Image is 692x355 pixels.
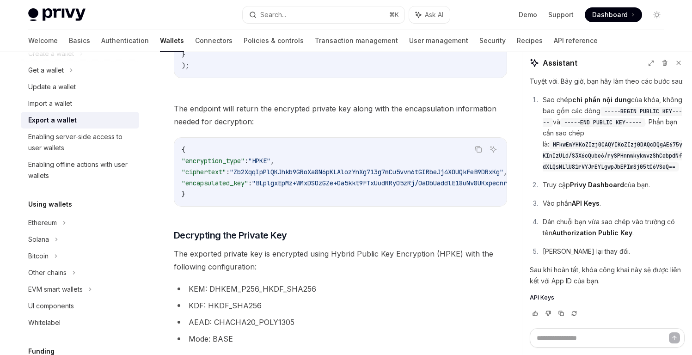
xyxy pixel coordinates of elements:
img: light logo [28,8,86,21]
span: Ask AI [425,10,443,19]
li: KEM: DHKEM_P256_HKDF_SHA256 [174,282,507,295]
strong: chỉ phần nội dung [572,96,631,104]
div: Get a wallet [28,65,64,76]
a: Policies & controls [244,30,304,52]
span: The exported private key is encrypted using Hybrid Public Key Encryption (HPKE) with the followin... [174,247,507,273]
span: "HPKE" [248,157,270,165]
strong: Privy Dashboard [570,181,624,189]
span: } [182,50,185,59]
p: Sao chép của khóa, không bao gồm các dòng và . Phần bạn cần sao chép là: [543,94,685,172]
a: Dashboard [585,7,642,22]
h5: Using wallets [28,199,72,210]
div: EVM smart wallets [28,284,83,295]
a: API reference [554,30,598,52]
span: : [226,168,230,176]
span: "ciphertext" [182,168,226,176]
span: ); [182,61,189,70]
a: Authentication [101,30,149,52]
a: Demo [519,10,537,19]
p: Vào phần . [543,198,685,209]
span: MFkwEwYHKoZIzj0CAQYIKoZIzj0DAQcDQgAE675yKInIzULd/S3X6cQube6/rySPHnnwkykwvzShCebpdNfdXLQsNLlU81rVY... [543,141,682,171]
div: Import a wallet [28,98,72,109]
p: Dán chuỗi bạn vừa sao chép vào trường có tên . [543,216,685,239]
div: Export a wallet [28,115,77,126]
button: Copy the contents from the code block [472,143,484,155]
a: UI components [21,298,139,314]
a: Enabling server-side access to user wallets [21,129,139,156]
button: Send message [669,332,680,343]
div: Update a wallet [28,81,76,92]
a: Basics [69,30,90,52]
p: Truy cập của bạn. [543,179,685,190]
a: Welcome [28,30,58,52]
a: Recipes [517,30,543,52]
div: Search... [260,9,286,20]
div: Enabling server-side access to user wallets [28,131,134,153]
div: Whitelabel [28,317,61,328]
span: "Zb2XqqIpPlQKJhkb9GRoXa8N6pKLAlozYnXg713g7mCu5vvn6tGIRbeJj4XOUQkFeB9DRxKg" [230,168,503,176]
button: Toggle dark mode [649,7,664,22]
span: : [245,157,248,165]
li: KDF: HKDF_SHA256 [174,299,507,312]
div: Enabling offline actions with user wallets [28,159,134,181]
span: Assistant [543,57,577,68]
p: Tuyệt vời. Bây giờ, bạn hãy làm theo các bước sau: [530,76,685,87]
a: API Keys [530,294,685,301]
div: UI components [28,300,74,312]
a: Transaction management [315,30,398,52]
a: Connectors [195,30,233,52]
a: Support [548,10,574,19]
button: Ask AI [409,6,450,23]
span: "BLplgxEpMz+WMxDSOzGZe+Oa5kkt9FTxUudRRyO5zRj/OaDbUaddlE18uNv8UKxpecnrSy+UByG2C3oJTgTnGNk=" [252,179,585,187]
strong: Authorization Public Key [552,229,632,237]
span: The endpoint will return the encrypted private key along with the encapsulation information neede... [174,102,507,128]
p: Sau khi hoàn tất, khóa công khai này sẽ được liên kết với App ID của bạn. [530,264,685,287]
div: Ethereum [28,217,57,228]
button: Search...⌘K [243,6,404,23]
span: API Keys [530,294,554,301]
a: User management [409,30,468,52]
div: Bitcoin [28,251,49,262]
a: Export a wallet [21,112,139,129]
li: AEAD: CHACHA20_POLY1305 [174,316,507,329]
a: Update a wallet [21,79,139,95]
span: Dashboard [592,10,628,19]
span: -----END PUBLIC KEY----- [564,119,642,126]
span: , [503,168,507,176]
span: Decrypting the Private Key [174,229,287,242]
a: Import a wallet [21,95,139,112]
span: , [270,157,274,165]
li: Mode: BASE [174,332,507,345]
a: Security [479,30,506,52]
span: ⌘ K [389,11,399,18]
span: { [182,146,185,154]
a: Wallets [160,30,184,52]
span: "encapsulated_key" [182,179,248,187]
div: Other chains [28,267,67,278]
span: : [248,179,252,187]
div: Solana [28,234,49,245]
button: Ask AI [487,143,499,155]
span: } [182,190,185,198]
a: Whitelabel [21,314,139,331]
p: [PERSON_NAME] lại thay đổi. [543,246,685,257]
span: -----BEGIN PUBLIC KEY----- [543,108,682,126]
strong: API Keys [572,199,600,207]
a: Enabling offline actions with user wallets [21,156,139,184]
span: "encryption_type" [182,157,245,165]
